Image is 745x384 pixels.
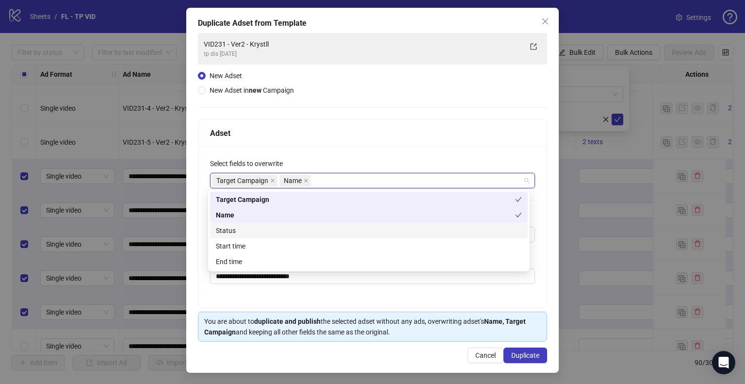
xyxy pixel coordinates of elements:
div: Open Intercom Messenger [712,351,735,374]
span: New Adset [210,72,242,80]
input: Name [210,268,535,284]
label: Select fields to overwrite [210,158,289,169]
button: Close [537,14,553,29]
span: Duplicate [511,351,539,359]
span: close [541,17,549,25]
strong: duplicate and publish [254,317,321,325]
span: Cancel [475,351,496,359]
div: End time [216,256,522,267]
button: Duplicate [503,348,547,363]
span: close [270,178,275,183]
div: Name [216,210,515,220]
div: Adset [210,127,535,139]
span: close [304,178,308,183]
div: Duplicate Adset from Template [198,17,547,29]
span: New Adset in Campaign [210,86,294,94]
div: Name [210,207,528,223]
span: Name [279,175,311,186]
span: Name [284,175,302,186]
div: VID231 - Ver2 - Krystll [204,39,522,50]
strong: Name, Target Campaign [204,317,526,336]
span: check [515,212,522,218]
span: Target Campaign [212,175,277,186]
div: Target Campaign [210,192,528,207]
div: Status [210,223,528,238]
span: Target Campaign [216,175,268,186]
span: check [515,196,522,203]
div: Status [216,225,522,236]
div: tp dis [DATE] [204,50,522,59]
button: Cancel [468,348,503,363]
div: Start time [210,238,528,254]
div: Target Campaign [216,194,515,205]
div: Start time [216,241,522,251]
span: export [530,43,537,50]
strong: new [249,86,261,94]
div: You are about to the selected adset without any ads, overwriting adset's and keeping all other fi... [204,316,541,337]
div: End time [210,254,528,269]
